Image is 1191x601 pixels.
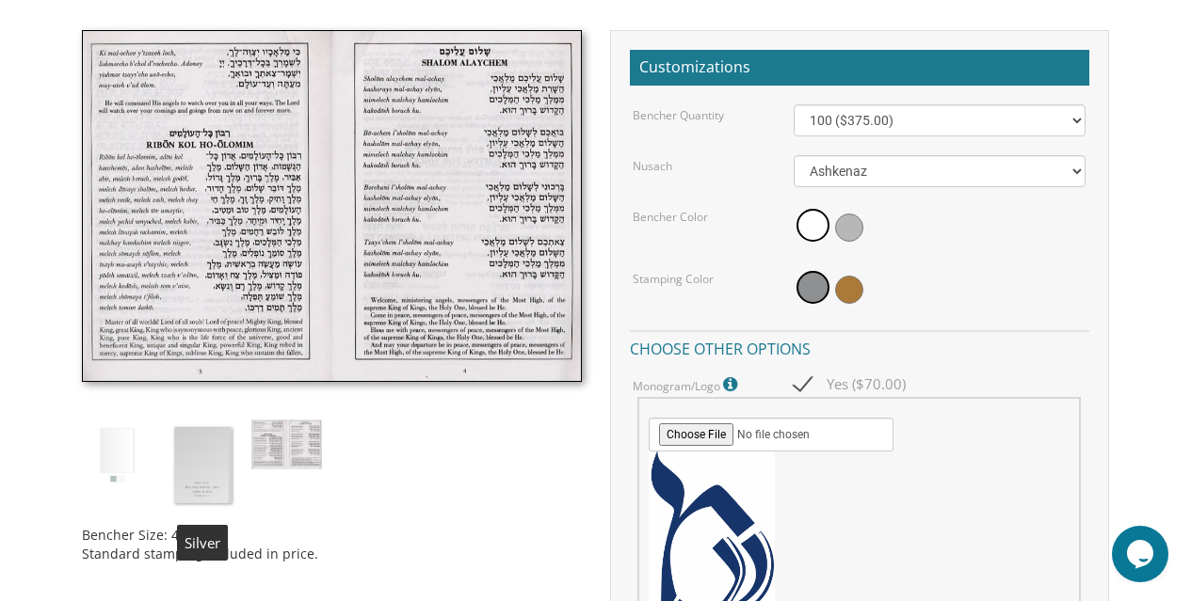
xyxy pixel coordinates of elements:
[633,107,724,123] label: Bencher Quantity
[630,330,1089,363] h4: Choose other options
[82,512,581,563] div: Bencher Size: 4.5"x6" Standard stamping included in price.
[82,30,581,382] img: ncsy-inside.jpg
[794,372,906,396] span: Yes ($70.00)
[82,419,153,490] img: ncsy.jpg
[633,372,742,397] label: Monogram/Logo
[633,158,672,174] label: Nusach
[167,419,237,511] img: ncsy-02.jpg
[630,50,1089,86] h2: Customizations
[1112,526,1172,582] iframe: chat widget
[633,271,714,287] label: Stamping Color
[633,209,708,225] label: Bencher Color
[251,419,322,469] img: ncsy-inside.jpg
